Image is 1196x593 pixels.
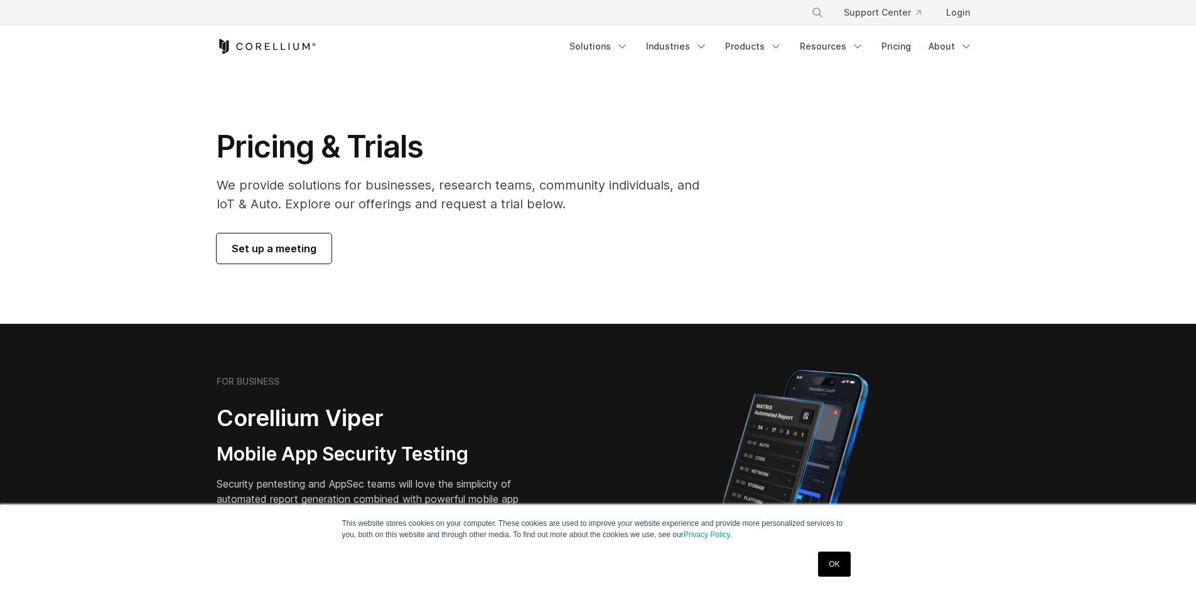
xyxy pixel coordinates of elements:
a: Support Center [834,1,931,24]
div: Navigation Menu [796,1,980,24]
img: Corellium MATRIX automated report on iPhone showing app vulnerability test results across securit... [701,364,890,584]
a: Corellium Home [217,39,316,54]
h1: Pricing & Trials [217,128,717,166]
p: This website stores cookies on your computer. These cookies are used to improve your website expe... [342,518,854,540]
a: Set up a meeting [217,233,331,264]
a: About [921,35,980,58]
div: Navigation Menu [562,35,980,58]
p: Security pentesting and AppSec teams will love the simplicity of automated report generation comb... [217,476,538,521]
h2: Corellium Viper [217,404,538,432]
a: Resources [792,35,871,58]
a: Products [718,35,790,58]
a: Privacy Policy. [684,530,732,539]
a: OK [818,552,850,577]
a: Login [936,1,980,24]
button: Search [806,1,829,24]
h6: FOR BUSINESS [217,376,279,387]
a: Industries [638,35,715,58]
span: Set up a meeting [232,241,316,256]
a: Solutions [562,35,636,58]
p: We provide solutions for businesses, research teams, community individuals, and IoT & Auto. Explo... [217,176,717,213]
a: Pricing [874,35,919,58]
h3: Mobile App Security Testing [217,442,538,466]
